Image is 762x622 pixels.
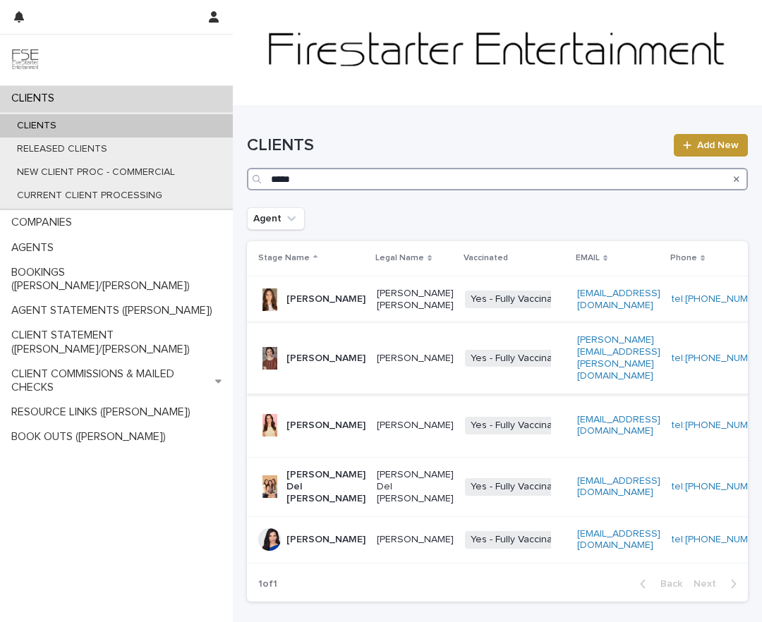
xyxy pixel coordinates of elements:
[465,531,573,549] span: Yes - Fully Vaccinated
[577,288,660,310] a: [EMAIL_ADDRESS][DOMAIN_NAME]
[6,216,83,229] p: COMPANIES
[377,353,454,365] p: [PERSON_NAME]
[577,476,660,498] a: [EMAIL_ADDRESS][DOMAIN_NAME]
[6,190,174,202] p: CURRENT CLIENT PROCESSING
[688,578,748,590] button: Next
[6,430,177,444] p: BOOK OUTS ([PERSON_NAME])
[6,166,186,178] p: NEW CLIENT PROC - COMMERCIAL
[6,143,119,155] p: RELEASED CLIENTS
[465,291,573,308] span: Yes - Fully Vaccinated
[6,120,68,132] p: CLIENTS
[377,469,454,504] p: [PERSON_NAME] Del [PERSON_NAME]
[629,578,688,590] button: Back
[674,134,748,157] a: Add New
[465,350,573,367] span: Yes - Fully Vaccinated
[694,579,725,589] span: Next
[464,250,508,266] p: Vaccinated
[6,405,202,419] p: RESOURCE LINKS ([PERSON_NAME])
[652,579,682,589] span: Back
[6,266,233,293] p: BOOKINGS ([PERSON_NAME]/[PERSON_NAME])
[6,329,233,355] p: CLIENT STATEMENT ([PERSON_NAME]/[PERSON_NAME])
[247,168,748,190] input: Search
[577,529,660,551] a: [EMAIL_ADDRESS][DOMAIN_NAME]
[377,420,454,432] p: [PERSON_NAME]
[577,415,660,437] a: [EMAIL_ADDRESS][DOMAIN_NAME]
[286,534,365,546] p: [PERSON_NAME]
[6,304,224,317] p: AGENT STATEMENTS ([PERSON_NAME])
[286,469,365,504] p: [PERSON_NAME] Del [PERSON_NAME]
[286,353,365,365] p: [PERSON_NAME]
[377,288,454,312] p: [PERSON_NAME] [PERSON_NAME]
[11,46,40,74] img: 9JgRvJ3ETPGCJDhvPVA5
[465,478,573,496] span: Yes - Fully Vaccinated
[670,250,697,266] p: Phone
[465,417,573,434] span: Yes - Fully Vaccinated
[247,207,305,230] button: Agent
[577,335,660,380] a: [PERSON_NAME][EMAIL_ADDRESS][PERSON_NAME][DOMAIN_NAME]
[286,420,365,432] p: [PERSON_NAME]
[6,241,65,255] p: AGENTS
[576,250,600,266] p: EMAIL
[6,367,215,394] p: CLIENT COMMISSIONS & MAILED CHECKS
[377,534,454,546] p: [PERSON_NAME]
[247,567,289,602] p: 1 of 1
[286,293,365,305] p: [PERSON_NAME]
[258,250,310,266] p: Stage Name
[375,250,424,266] p: Legal Name
[6,92,66,105] p: CLIENTS
[697,140,739,150] span: Add New
[247,135,665,156] h1: CLIENTS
